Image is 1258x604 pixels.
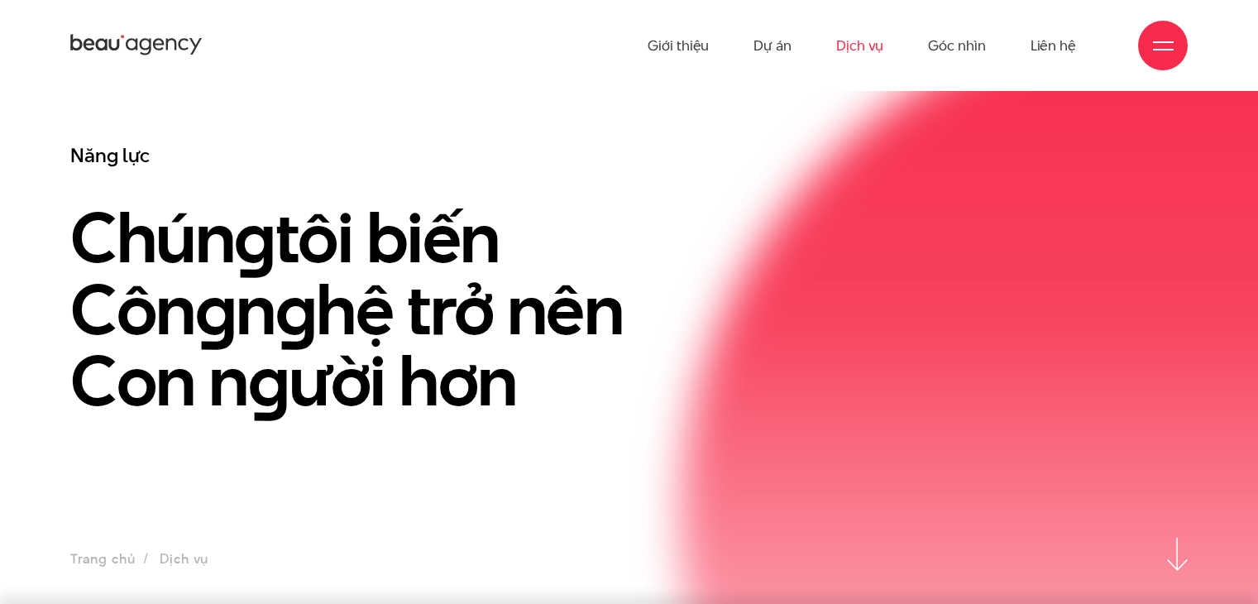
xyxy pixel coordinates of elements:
[70,143,712,169] h3: Năng lực
[195,260,237,358] en: g
[70,202,712,418] h1: Chún tôi biến Côn n hệ trở nên Con n ười hơn
[248,331,289,429] en: g
[70,549,135,568] a: Trang chủ
[234,188,275,286] en: g
[275,260,317,358] en: g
